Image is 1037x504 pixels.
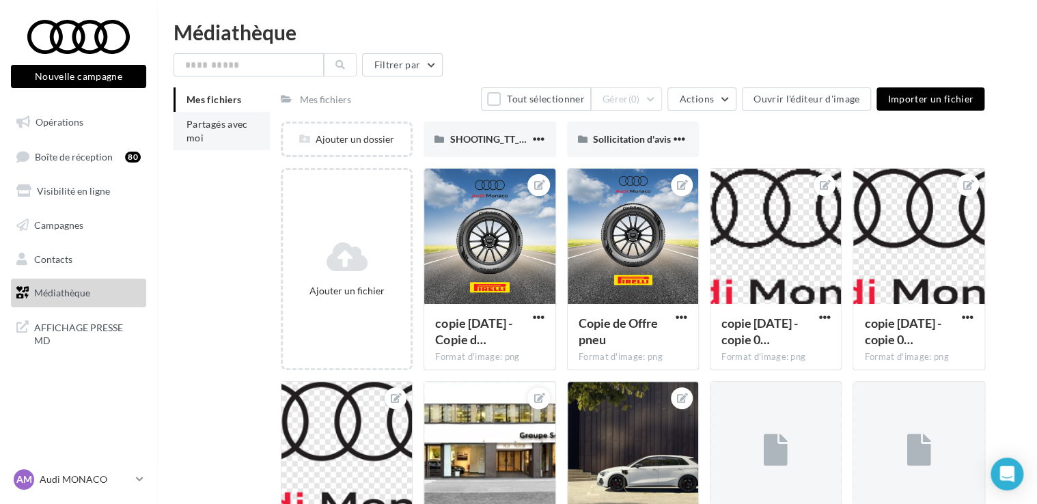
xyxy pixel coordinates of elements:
[283,132,411,146] div: Ajouter un dossier
[37,185,110,197] span: Visibilité en ligne
[887,93,973,104] span: Importer un fichier
[679,93,713,104] span: Actions
[40,473,130,486] p: Audi MONACO
[34,219,83,231] span: Campagnes
[864,351,973,363] div: Format d'image: png
[186,118,248,143] span: Partagés avec moi
[125,152,141,163] div: 80
[876,87,984,111] button: Importer un fichier
[35,150,113,162] span: Boîte de réception
[34,287,90,298] span: Médiathèque
[186,94,241,105] span: Mes fichiers
[579,351,687,363] div: Format d'image: png
[11,65,146,88] button: Nouvelle campagne
[628,94,640,104] span: (0)
[36,116,83,128] span: Opérations
[991,458,1023,490] div: Open Intercom Messenger
[174,22,1021,42] div: Médiathèque
[721,351,830,363] div: Format d'image: png
[450,133,540,145] span: SHOOTING_TT_RS_1
[864,316,941,347] span: copie 01-07-2025 - copie 01-07-2025 - LOGO AUDI MONACO - HORIZONTAL NOIR
[34,318,141,348] span: AFFICHAGE PRESSE MD
[591,87,663,111] button: Gérer(0)
[16,473,32,486] span: AM
[8,211,149,240] a: Campagnes
[8,245,149,274] a: Contacts
[593,133,671,145] span: Sollicitation d'avis
[362,53,443,76] button: Filtrer par
[8,142,149,171] a: Boîte de réception80
[742,87,871,111] button: Ouvrir l'éditeur d'image
[435,351,544,363] div: Format d'image: png
[34,253,72,264] span: Contacts
[8,279,149,307] a: Médiathèque
[8,177,149,206] a: Visibilité en ligne
[300,93,351,107] div: Mes fichiers
[288,284,405,298] div: Ajouter un fichier
[721,316,798,347] span: copie 01-07-2025 - copie 01-07-2025 - copie 01-07-2025 - LOGO AUDI MONACO - HORIZONTAL NOIR
[8,108,149,137] a: Opérations
[8,313,149,353] a: AFFICHAGE PRESSE MD
[435,316,512,347] span: copie 01-07-2025 - Copie de Offre pneu
[11,466,146,492] a: AM Audi MONACO
[481,87,590,111] button: Tout sélectionner
[579,316,658,347] span: Copie de Offre pneu
[667,87,736,111] button: Actions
